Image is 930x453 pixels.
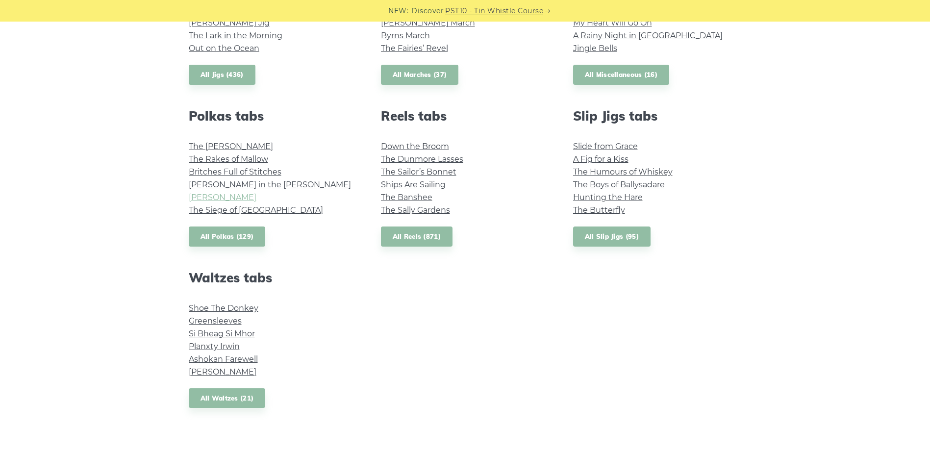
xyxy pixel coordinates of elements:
a: Byrns March [381,31,430,40]
a: Jingle Bells [573,44,617,53]
a: [PERSON_NAME] Jig [189,18,270,27]
a: Ships Are Sailing [381,180,446,189]
a: My Heart Will Go On [573,18,652,27]
span: Discover [411,5,444,17]
a: All Miscellaneous (16) [573,65,670,85]
a: The Dunmore Lasses [381,154,463,164]
a: The Banshee [381,193,432,202]
a: A Rainy Night in [GEOGRAPHIC_DATA] [573,31,723,40]
a: A Fig for a Kiss [573,154,628,164]
a: The Sailor’s Bonnet [381,167,456,176]
a: Ashokan Farewell [189,354,258,364]
h2: Waltzes tabs [189,270,357,285]
a: [PERSON_NAME] [189,193,256,202]
a: [PERSON_NAME] March [381,18,475,27]
a: All Polkas (129) [189,226,266,247]
a: The Butterfly [573,205,625,215]
a: Out on the Ocean [189,44,259,53]
span: NEW: [388,5,408,17]
a: All Jigs (436) [189,65,255,85]
a: The Siege of [GEOGRAPHIC_DATA] [189,205,323,215]
a: Slide from Grace [573,142,638,151]
a: Si­ Bheag Si­ Mhor [189,329,255,338]
a: Shoe The Donkey [189,303,258,313]
a: Hunting the Hare [573,193,643,202]
a: The Humours of Whiskey [573,167,673,176]
h2: Reels tabs [381,108,550,124]
a: All Reels (871) [381,226,453,247]
a: The Lark in the Morning [189,31,282,40]
h2: Polkas tabs [189,108,357,124]
h2: Slip Jigs tabs [573,108,742,124]
a: Planxty Irwin [189,342,240,351]
a: Greensleeves [189,316,242,326]
a: All Waltzes (21) [189,388,266,408]
a: All Marches (37) [381,65,459,85]
a: The Fairies’ Revel [381,44,448,53]
a: The Boys of Ballysadare [573,180,665,189]
a: The [PERSON_NAME] [189,142,273,151]
a: [PERSON_NAME] [189,367,256,377]
a: The Rakes of Mallow [189,154,268,164]
a: PST10 - Tin Whistle Course [445,5,543,17]
a: Down the Broom [381,142,449,151]
a: Britches Full of Stitches [189,167,281,176]
a: The Sally Gardens [381,205,450,215]
a: [PERSON_NAME] in the [PERSON_NAME] [189,180,351,189]
a: All Slip Jigs (95) [573,226,651,247]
